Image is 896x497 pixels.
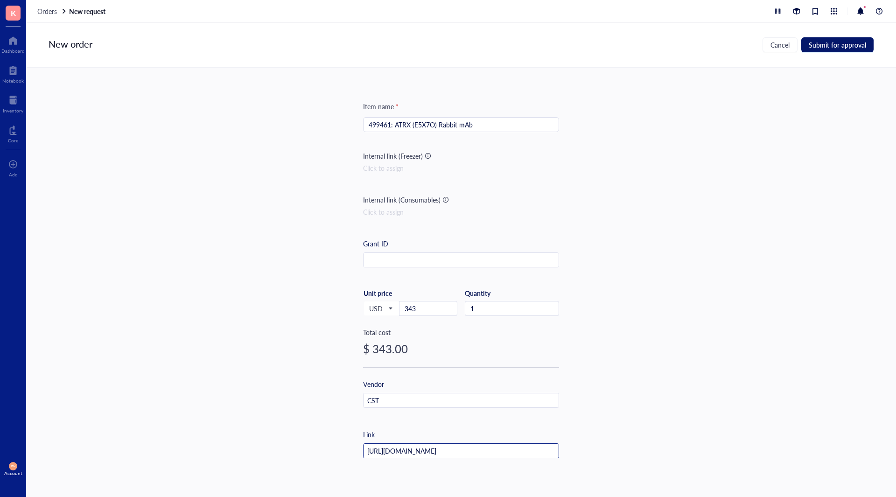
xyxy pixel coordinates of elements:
div: Grant ID [363,238,388,249]
div: $ 343.00 [363,341,559,356]
span: Cancel [770,41,790,49]
button: Submit for approval [801,37,874,52]
span: Orders [37,7,57,16]
div: New order [49,37,92,52]
div: Internal link (Freezer) [363,151,423,161]
div: Item name [363,101,399,112]
a: New request [69,7,107,15]
div: Link [363,429,375,440]
div: Click to assign [363,163,559,173]
span: USD [369,304,392,313]
a: Notebook [2,63,24,84]
button: Cancel [763,37,798,52]
div: Add [9,172,18,177]
div: Inventory [3,108,23,113]
div: Dashboard [1,48,25,54]
a: Core [8,123,18,143]
span: K [11,7,16,19]
a: Dashboard [1,33,25,54]
div: Total cost [363,327,559,337]
div: Unit price [364,289,422,297]
div: Account [4,470,22,476]
span: DM [11,464,15,468]
div: Internal link (Consumables) [363,195,441,205]
a: Orders [37,7,67,15]
div: Core [8,138,18,143]
div: Click to assign [363,207,559,217]
a: Inventory [3,93,23,113]
span: Submit for approval [809,41,866,49]
div: Notebook [2,78,24,84]
div: Vendor [363,379,384,389]
div: Quantity [465,289,559,297]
